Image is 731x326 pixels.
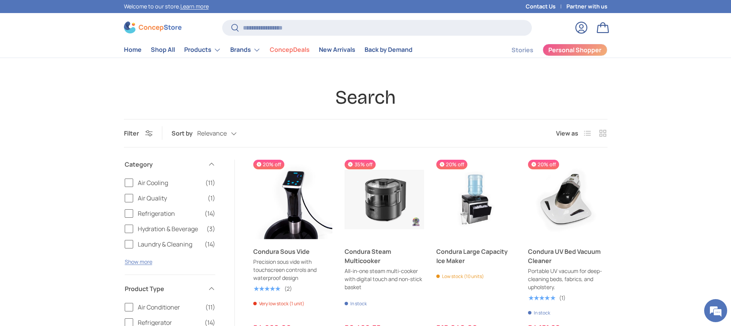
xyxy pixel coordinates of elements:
[138,224,202,233] span: Hydration & Beverage
[512,43,533,58] a: Stories
[253,160,284,169] span: 20% off
[172,129,197,138] label: Sort by
[566,2,607,11] a: Partner with us
[345,160,424,239] a: Condura Steam Multicooker
[124,129,139,137] span: Filter
[493,42,607,58] nav: Secondary
[205,303,215,312] span: (11)
[124,22,182,33] img: ConcepStore
[345,160,375,169] span: 35% off
[205,209,215,218] span: (14)
[180,3,209,10] a: Learn more
[253,247,333,256] a: Condura Sous Vide
[436,160,516,239] a: Condura Large Capacity Ice Maker
[205,240,215,249] span: (14)
[528,160,607,239] a: Condura UV Bed Vacuum Cleaner
[205,178,215,187] span: (11)
[125,284,203,293] span: Product Type
[345,247,424,265] a: Condura Steam Multicooker
[138,194,203,203] span: Air Quality
[180,42,226,58] summary: Products
[253,160,333,239] a: Condura Sous Vide
[124,42,413,58] nav: Primary
[548,47,601,53] span: Personal Shopper
[138,303,201,312] span: Air Conditioner
[226,42,265,58] summary: Brands
[208,194,215,203] span: (1)
[319,42,355,57] a: New Arrivals
[124,129,153,137] button: Filter
[543,44,607,56] a: Personal Shopper
[197,127,252,140] button: Relevance
[124,42,142,57] a: Home
[125,275,215,303] summary: Product Type
[206,224,215,233] span: (3)
[138,178,201,187] span: Air Cooling
[125,160,203,169] span: Category
[124,86,607,109] h1: Search
[124,2,209,11] p: Welcome to our store.
[197,130,227,137] span: Relevance
[125,151,215,178] summary: Category
[365,42,413,57] a: Back by Demand
[151,42,175,57] a: Shop All
[270,42,310,57] a: ConcepDeals
[436,160,467,169] span: 20% off
[526,2,566,11] a: Contact Us
[138,240,200,249] span: Laundry & Cleaning
[125,258,152,265] button: Show more
[138,209,200,218] span: Refrigeration
[528,160,559,169] span: 20% off
[556,129,578,138] span: View as
[528,247,607,265] a: Condura UV Bed Vacuum Cleaner
[436,247,516,265] a: Condura Large Capacity Ice Maker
